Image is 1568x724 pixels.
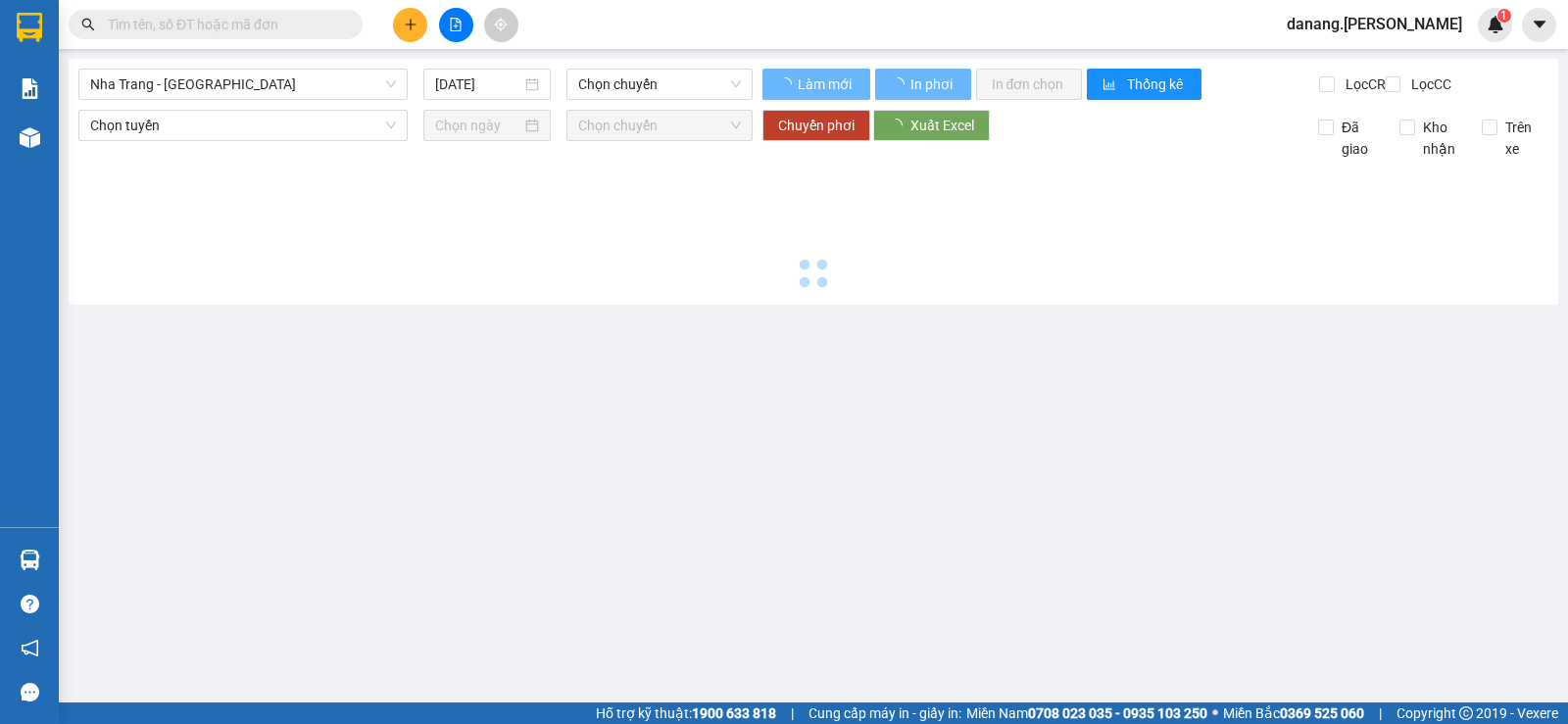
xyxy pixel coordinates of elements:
[20,550,40,570] img: warehouse-icon
[873,110,990,141] button: Xuất Excel
[808,702,961,724] span: Cung cấp máy in - giấy in:
[1500,9,1507,23] span: 1
[791,702,794,724] span: |
[1487,16,1504,33] img: icon-new-feature
[762,69,870,100] button: Làm mới
[578,70,740,99] span: Chọn chuyến
[1334,117,1385,160] span: Đã giao
[17,13,42,42] img: logo-vxr
[891,77,907,91] span: loading
[1403,73,1454,95] span: Lọc CC
[404,18,417,31] span: plus
[1223,702,1364,724] span: Miền Bắc
[439,8,473,42] button: file-add
[449,18,463,31] span: file-add
[21,595,39,613] span: question-circle
[778,77,795,91] span: loading
[1531,16,1548,33] span: caret-down
[21,639,39,657] span: notification
[1280,705,1364,721] strong: 0369 525 060
[1271,12,1478,36] span: danang.[PERSON_NAME]
[798,73,855,95] span: Làm mới
[1087,69,1201,100] button: bar-chartThống kê
[1497,9,1511,23] sup: 1
[21,683,39,701] span: message
[90,70,396,99] span: Nha Trang - Buôn Ma Thuột
[976,69,1083,100] button: In đơn chọn
[1338,73,1389,95] span: Lọc CR
[484,8,518,42] button: aim
[596,702,776,724] span: Hỗ trợ kỹ thuật:
[393,8,427,42] button: plus
[1102,77,1119,93] span: bar-chart
[494,18,508,31] span: aim
[1212,709,1218,717] span: ⚪️
[435,115,522,136] input: Chọn ngày
[435,73,522,95] input: 11/09/2025
[875,69,971,100] button: In phơi
[1379,702,1382,724] span: |
[692,705,776,721] strong: 1900 633 818
[578,111,740,140] span: Chọn chuyến
[762,110,870,141] button: Chuyển phơi
[20,78,40,99] img: solution-icon
[1028,705,1207,721] strong: 0708 023 035 - 0935 103 250
[910,73,955,95] span: In phơi
[1459,706,1473,720] span: copyright
[1127,73,1186,95] span: Thống kê
[1522,8,1556,42] button: caret-down
[966,702,1207,724] span: Miền Nam
[1497,117,1548,160] span: Trên xe
[20,127,40,148] img: warehouse-icon
[108,14,339,35] input: Tìm tên, số ĐT hoặc mã đơn
[1415,117,1466,160] span: Kho nhận
[81,18,95,31] span: search
[90,111,396,140] span: Chọn tuyến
